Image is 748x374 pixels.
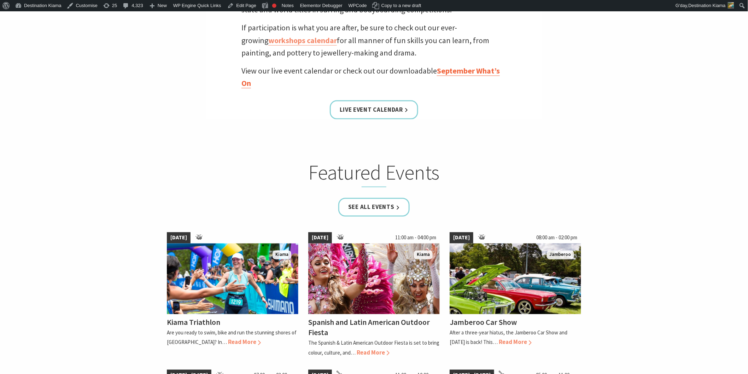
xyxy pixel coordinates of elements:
div: Focus keyphrase not set [272,4,276,8]
a: [DATE] 08:00 am - 02:00 pm Jamberoo Car Show Jamberoo Jamberoo Car Show After a three-year hiatus... [450,232,581,357]
img: Untitled-design-1-150x150.jpg [728,2,734,8]
span: Jamberoo [547,251,574,259]
a: [DATE] kiamatriathlon Kiama Kiama Triathlon Are you ready to swim, bike and run the stunning shor... [167,232,298,357]
span: [DATE] [167,232,191,244]
p: After a three-year hiatus, the Jamberoo Car Show and [DATE] is back! This… [450,329,568,346]
span: [DATE] [450,232,473,244]
p: If participation is what you are after, be sure to check out our ever-growing for all manner of f... [241,22,507,59]
p: View our live event calendar or check out our downloadable [241,65,507,89]
span: Destination Kiama [689,3,726,8]
span: Read More [499,338,532,346]
span: [DATE] [308,232,332,244]
span: Kiama [414,251,433,259]
a: See all Events [338,198,410,217]
img: Jamberoo Car Show [450,244,581,314]
a: workshops calendar [268,35,337,46]
p: The Spanish & Latin American Outdoor Fiesta is set to bring colour, culture, and… [308,340,439,356]
img: Dancers in jewelled pink and silver costumes with feathers, holding their hands up while smiling [308,244,440,314]
span: Read More [228,338,261,346]
img: kiamatriathlon [167,244,298,314]
h4: Jamberoo Car Show [450,317,517,327]
p: Are you ready to swim, bike and run the stunning shores of [GEOGRAPHIC_DATA]? In… [167,329,297,346]
h2: Featured Events [235,160,513,188]
span: 11:00 am - 04:00 pm [392,232,440,244]
span: Kiama [273,251,291,259]
h4: Spanish and Latin American Outdoor Fiesta [308,317,430,338]
a: Live Event Calendar [330,100,418,119]
span: Read More [357,349,390,357]
h4: Kiama Triathlon [167,317,220,327]
span: 08:00 am - 02:00 pm [533,232,581,244]
a: [DATE] 11:00 am - 04:00 pm Dancers in jewelled pink and silver costumes with feathers, holding th... [308,232,440,357]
